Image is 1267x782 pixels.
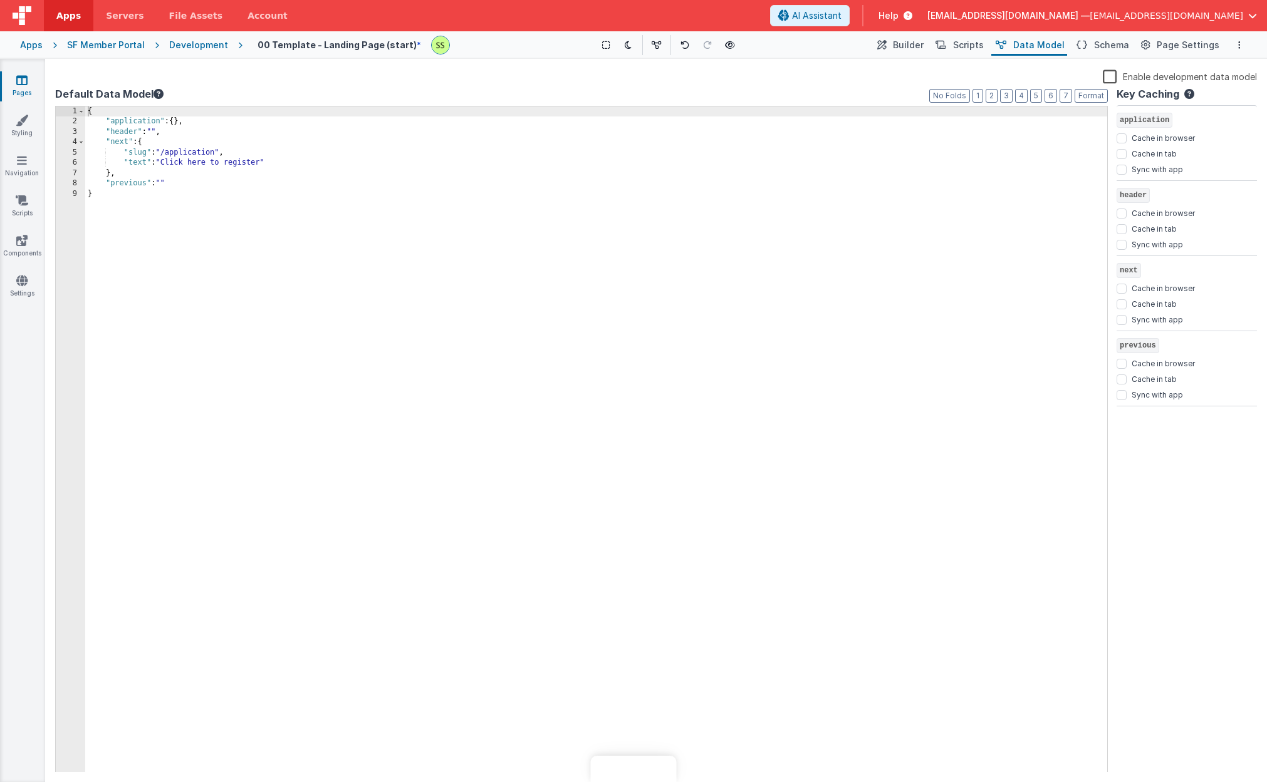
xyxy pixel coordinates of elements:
div: 4 [56,137,85,147]
button: 2 [986,89,998,103]
h4: Key Caching [1117,89,1179,100]
h4: 00 Template - Landing Page (start) [258,40,417,49]
div: 9 [56,189,85,199]
label: Cache in browser [1132,356,1195,369]
div: 7 [56,168,85,178]
div: 1 [56,106,85,116]
label: Cache in browser [1132,206,1195,219]
button: AI Assistant [770,5,850,26]
span: [EMAIL_ADDRESS][DOMAIN_NAME] [1090,9,1243,22]
button: 3 [1000,89,1013,103]
button: 4 [1015,89,1028,103]
span: Scripts [953,39,984,51]
label: Cache in tab [1132,222,1177,234]
span: Builder [893,39,924,51]
div: 3 [56,127,85,137]
img: 8cf74ed78aab3b54564162fcd7d8ab61 [432,36,449,54]
span: Apps [56,9,81,22]
span: Servers [106,9,143,22]
div: Apps [20,39,43,51]
button: Builder [873,34,926,56]
div: 8 [56,178,85,188]
div: Development [169,39,228,51]
button: Schema [1072,34,1132,56]
label: Cache in tab [1132,147,1177,159]
label: Sync with app [1132,237,1183,250]
button: Format [1075,89,1108,103]
label: Cache in browser [1132,281,1195,294]
div: 2 [56,116,85,126]
label: Sync with app [1132,388,1183,400]
span: AI Assistant [792,9,842,22]
button: No Folds [929,89,970,103]
button: [EMAIL_ADDRESS][DOMAIN_NAME] — [EMAIL_ADDRESS][DOMAIN_NAME] [927,9,1257,22]
span: Help [879,9,899,22]
label: Cache in browser [1132,131,1195,143]
span: File Assets [169,9,223,22]
label: Cache in tab [1132,297,1177,309]
button: Default Data Model [55,86,164,101]
button: Data Model [991,34,1067,56]
button: 5 [1030,89,1042,103]
span: header [1117,188,1150,203]
span: application [1117,113,1172,128]
span: Schema [1094,39,1129,51]
label: Sync with app [1132,162,1183,175]
button: 7 [1060,89,1072,103]
span: [EMAIL_ADDRESS][DOMAIN_NAME] — [927,9,1090,22]
div: 6 [56,158,85,168]
button: 6 [1045,89,1057,103]
button: Options [1232,38,1247,53]
div: SF Member Portal [67,39,145,51]
span: next [1117,263,1141,278]
button: Page Settings [1137,34,1222,56]
label: Sync with app [1132,312,1183,325]
span: Page Settings [1157,39,1219,51]
label: Cache in tab [1132,372,1177,384]
span: Data Model [1013,39,1065,51]
iframe: Marker.io feedback button [591,756,677,782]
label: Enable development data model [1103,69,1257,83]
button: 1 [972,89,983,103]
button: Scripts [931,34,986,56]
div: 5 [56,148,85,158]
span: previous [1117,338,1159,353]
